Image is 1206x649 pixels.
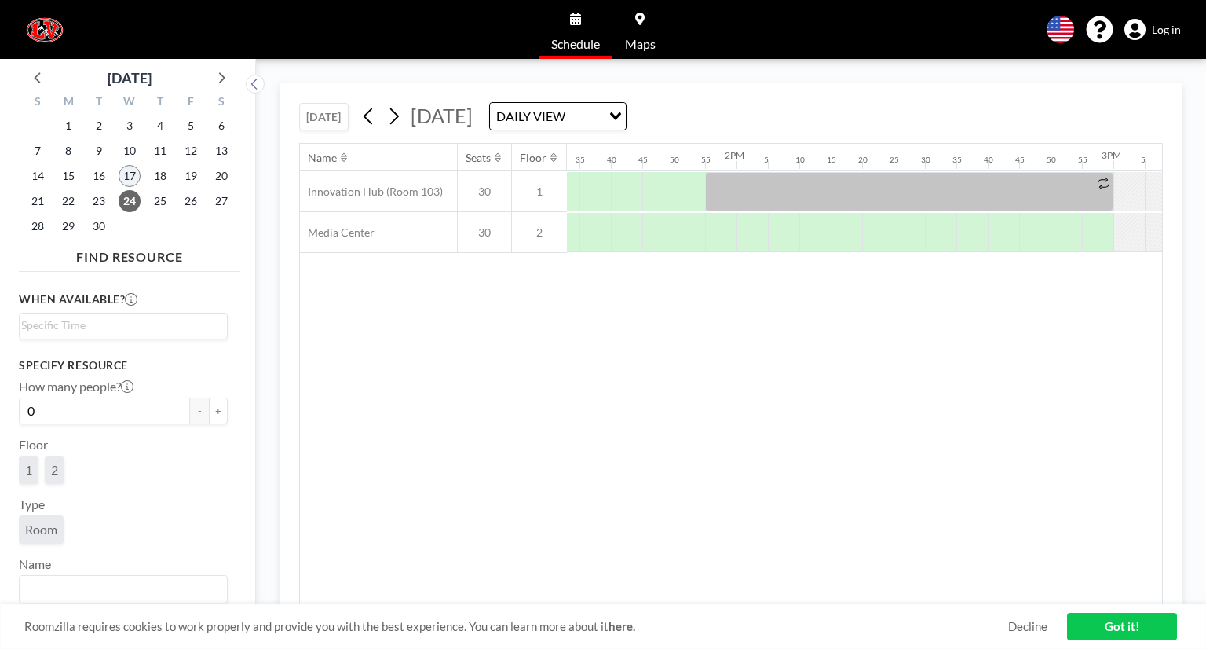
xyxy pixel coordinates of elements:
[119,115,141,137] span: Wednesday, September 3, 2025
[23,93,53,113] div: S
[57,115,79,137] span: Monday, September 1, 2025
[27,140,49,162] span: Sunday, September 7, 2025
[210,190,232,212] span: Saturday, September 27, 2025
[952,155,962,165] div: 35
[1124,19,1181,41] a: Log in
[300,225,375,240] span: Media Center
[1015,155,1025,165] div: 45
[119,165,141,187] span: Wednesday, September 17, 2025
[520,151,546,165] div: Floor
[1047,155,1056,165] div: 50
[625,38,656,50] span: Maps
[190,398,209,424] button: -
[180,115,202,137] span: Friday, September 5, 2025
[119,190,141,212] span: Wednesday, September 24, 2025
[27,190,49,212] span: Sunday, September 21, 2025
[607,155,616,165] div: 40
[53,93,84,113] div: M
[57,140,79,162] span: Monday, September 8, 2025
[19,358,228,372] h3: Specify resource
[180,140,202,162] span: Friday, September 12, 2025
[576,155,585,165] div: 35
[725,149,744,161] div: 2PM
[25,462,32,478] span: 1
[512,185,567,199] span: 1
[701,155,711,165] div: 55
[149,115,171,137] span: Thursday, September 4, 2025
[1152,23,1181,37] span: Log in
[493,106,568,126] span: DAILY VIEW
[27,165,49,187] span: Sunday, September 14, 2025
[144,93,175,113] div: T
[638,155,648,165] div: 45
[57,190,79,212] span: Monday, September 22, 2025
[670,155,679,165] div: 50
[88,140,110,162] span: Tuesday, September 9, 2025
[1008,619,1047,634] a: Decline
[119,140,141,162] span: Wednesday, September 10, 2025
[51,462,58,478] span: 2
[570,106,600,126] input: Search for option
[57,165,79,187] span: Monday, September 15, 2025
[21,317,218,334] input: Search for option
[88,115,110,137] span: Tuesday, September 2, 2025
[19,243,240,265] h4: FIND RESOURCE
[20,313,227,337] div: Search for option
[827,155,836,165] div: 15
[57,215,79,237] span: Monday, September 29, 2025
[1078,155,1087,165] div: 55
[149,140,171,162] span: Thursday, September 11, 2025
[466,151,491,165] div: Seats
[19,497,45,512] label: Type
[921,155,930,165] div: 30
[19,379,133,394] label: How many people?
[764,155,769,165] div: 5
[458,185,511,199] span: 30
[25,14,64,46] img: organization-logo
[88,190,110,212] span: Tuesday, September 23, 2025
[19,437,48,453] label: Floor
[24,619,1008,634] span: Roomzilla requires cookies to work properly and provide you with the best experience. You can lea...
[88,165,110,187] span: Tuesday, September 16, 2025
[206,93,236,113] div: S
[858,155,868,165] div: 20
[458,225,511,240] span: 30
[149,190,171,212] span: Thursday, September 25, 2025
[149,165,171,187] span: Thursday, September 18, 2025
[180,190,202,212] span: Friday, September 26, 2025
[25,522,57,537] span: Room
[300,185,443,199] span: Innovation Hub (Room 103)
[20,576,227,603] div: Search for option
[210,140,232,162] span: Saturday, September 13, 2025
[108,67,152,89] div: [DATE]
[512,225,567,240] span: 2
[19,556,51,572] label: Name
[890,155,899,165] div: 25
[608,619,635,633] a: here.
[984,155,993,165] div: 40
[1141,155,1146,165] div: 5
[210,165,232,187] span: Saturday, September 20, 2025
[180,165,202,187] span: Friday, September 19, 2025
[411,104,473,127] span: [DATE]
[490,103,626,130] div: Search for option
[1067,613,1177,640] a: Got it!
[210,115,232,137] span: Saturday, September 6, 2025
[27,215,49,237] span: Sunday, September 28, 2025
[308,151,337,165] div: Name
[21,579,218,599] input: Search for option
[299,103,349,130] button: [DATE]
[175,93,206,113] div: F
[115,93,145,113] div: W
[795,155,805,165] div: 10
[209,398,228,424] button: +
[551,38,600,50] span: Schedule
[1102,149,1121,161] div: 3PM
[84,93,115,113] div: T
[88,215,110,237] span: Tuesday, September 30, 2025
